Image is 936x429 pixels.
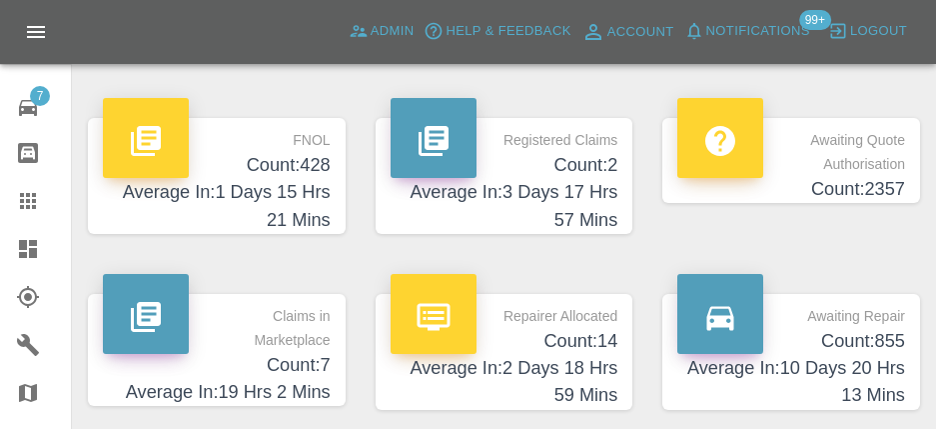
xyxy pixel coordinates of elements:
[662,294,920,410] a: Awaiting RepairCount:855Average In:10 Days 20 Hrs 13 Mins
[103,179,331,234] h4: Average In: 1 Days 15 Hrs 21 Mins
[30,86,50,106] span: 7
[391,355,618,410] h4: Average In: 2 Days 18 Hrs 59 Mins
[391,179,618,234] h4: Average In: 3 Days 17 Hrs 57 Mins
[103,352,331,379] h4: Count: 7
[344,16,420,47] a: Admin
[103,152,331,179] h4: Count: 428
[576,16,679,48] a: Account
[677,355,905,410] h4: Average In: 10 Days 20 Hrs 13 Mins
[679,16,815,47] button: Notifications
[677,118,905,176] p: Awaiting Quote Authorisation
[446,20,570,43] span: Help & Feedback
[103,118,331,152] p: FNOL
[88,118,346,234] a: FNOLCount:428Average In:1 Days 15 Hrs 21 Mins
[391,294,618,328] p: Repairer Allocated
[799,10,831,30] span: 99+
[677,328,905,355] h4: Count: 855
[823,16,912,47] button: Logout
[607,21,674,44] span: Account
[391,118,618,152] p: Registered Claims
[391,152,618,179] h4: Count: 2
[376,118,633,234] a: Registered ClaimsCount:2Average In:3 Days 17 Hrs 57 Mins
[12,8,60,56] button: Open drawer
[706,20,810,43] span: Notifications
[419,16,575,47] button: Help & Feedback
[103,294,331,352] p: Claims in Marketplace
[677,294,905,328] p: Awaiting Repair
[88,294,346,407] a: Claims in MarketplaceCount:7Average In:19 Hrs 2 Mins
[677,176,905,203] h4: Count: 2357
[371,20,415,43] span: Admin
[850,20,907,43] span: Logout
[662,118,920,203] a: Awaiting Quote AuthorisationCount:2357
[391,328,618,355] h4: Count: 14
[376,294,633,410] a: Repairer AllocatedCount:14Average In:2 Days 18 Hrs 59 Mins
[103,379,331,406] h4: Average In: 19 Hrs 2 Mins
